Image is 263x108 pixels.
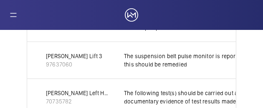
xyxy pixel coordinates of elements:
[46,52,103,60] p: [PERSON_NAME] Lift 3
[46,60,103,69] p: 97637060
[46,97,111,106] p: 70735782
[46,89,111,97] p: [PERSON_NAME] Left Hand Passenger Lift 1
